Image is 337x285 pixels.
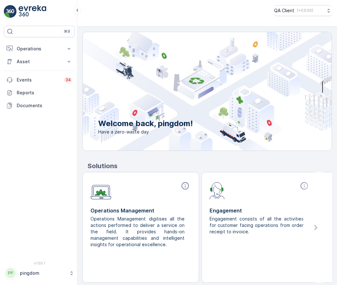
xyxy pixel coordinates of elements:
p: Welcome back, pingdom! [98,118,193,129]
p: Engagement consists of all the activities for customer facing operations from order receipt to in... [210,216,305,235]
p: Events [17,77,60,83]
p: 34 [65,77,71,82]
img: logo [4,5,17,18]
img: city illustration [54,32,332,151]
a: Events34 [4,73,75,86]
p: Operations Management [91,207,191,214]
p: Documents [17,102,72,109]
button: PPpingdom [4,266,75,280]
span: Have a zero-waste day [98,129,193,135]
a: Reports [4,86,75,99]
p: Reports [17,90,72,96]
p: Asset [17,58,62,65]
img: module-icon [91,181,111,200]
p: ( +03:00 ) [297,8,313,13]
button: QA Client(+03:00) [274,5,332,16]
div: PP [5,268,16,278]
button: Operations [4,42,75,55]
p: Solutions [88,161,332,171]
a: Documents [4,99,75,112]
img: logo_light-DOdMpM7g.png [19,5,46,18]
span: v 1.50.1 [4,261,75,265]
p: QA Client [274,7,294,14]
img: module-icon [210,181,225,199]
p: ⌘B [64,29,70,34]
p: Operations [17,46,62,52]
p: pingdom [20,270,66,276]
button: Asset [4,55,75,68]
p: Operations Management digitises all the actions performed to deliver a service on the field. It p... [91,216,186,248]
p: Engagement [210,207,310,214]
